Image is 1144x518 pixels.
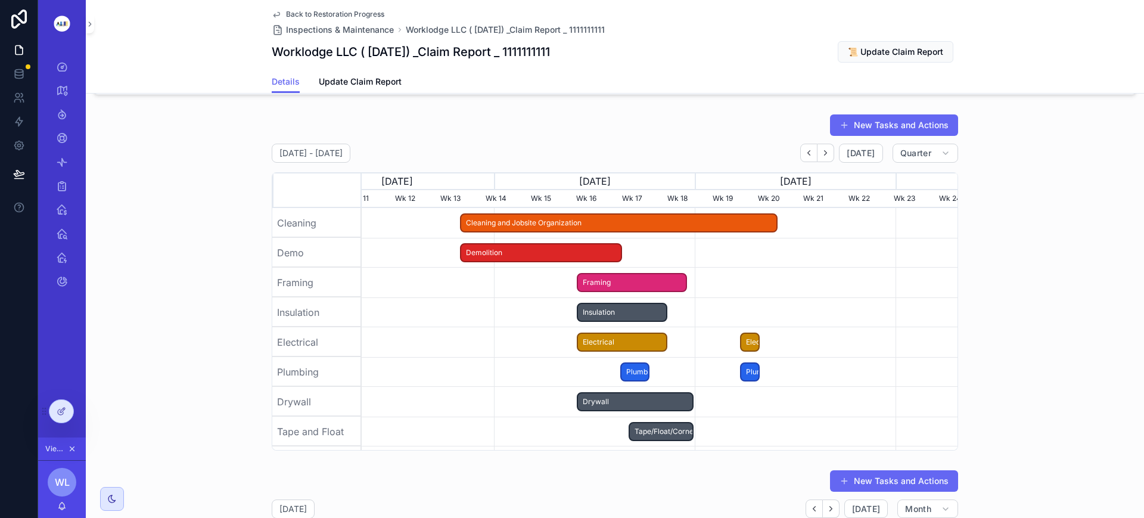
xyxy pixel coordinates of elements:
div: Wk 22 [844,190,889,208]
div: Wk 12 [390,190,436,208]
button: New Tasks and Actions [830,470,958,492]
div: [DATE] [896,172,1090,190]
a: Update Claim Report [319,71,402,95]
div: [DATE] [695,172,896,190]
button: New Tasks and Actions [830,114,958,136]
span: Drywall [578,392,692,412]
div: Wk 16 [571,190,617,208]
div: [DATE] [494,172,695,190]
span: Details [272,76,300,88]
button: Back [806,500,823,518]
span: Plumbing Trim Out [741,362,758,382]
a: Inspections & Maintenance [272,24,394,36]
span: [DATE] [847,148,875,159]
span: Viewing as Worklodge [45,444,66,454]
span: Month [905,504,931,514]
button: Next [823,500,840,518]
div: Insulation [272,297,362,327]
button: [DATE] [839,144,882,163]
div: Plumbing [620,362,649,382]
div: Wk 13 [436,190,481,208]
span: Tape/Float/Corner Bead [630,422,692,442]
div: Wk 19 [708,190,753,208]
div: Demo [272,238,362,268]
div: Insulation [577,303,667,322]
div: Wk 21 [798,190,844,208]
div: Wk 14 [481,190,526,208]
span: 📜 Update Claim Report [848,46,943,58]
div: Cleaning [272,208,362,238]
a: Back to Restoration Progress [272,10,384,19]
div: Wk 23 [889,190,934,208]
span: Update Claim Report [319,76,402,88]
span: Demolition [461,243,621,263]
div: Demolition [460,243,622,263]
div: Texture/Drywall Finish [272,446,362,476]
button: Quarter [893,144,958,163]
div: Cleaning and Jobsite Organization [460,213,778,233]
img: App logo [45,15,79,33]
div: Electrical Trim Out [740,333,760,352]
span: Plumbing [621,362,648,382]
div: Plumbing Trim Out [740,362,760,382]
span: Cleaning and Jobsite Organization [461,213,776,233]
div: Tape/Float/Corner Bead [629,422,694,442]
span: Inspections & Maintenance [286,24,394,36]
div: Electrical [577,333,667,352]
div: scrollable content [38,48,86,308]
div: Framing [577,273,687,293]
div: Wk 17 [617,190,663,208]
span: Back to Restoration Progress [286,10,384,19]
span: Electrical Trim Out [741,333,758,352]
span: Framing [578,273,686,293]
div: Drywall [577,392,694,412]
a: Details [272,71,300,94]
div: [DATE] [300,172,494,190]
div: Wk 15 [526,190,571,208]
div: Wk 11 [345,190,390,208]
h2: [DATE] [279,503,307,515]
div: Plumbing [272,357,362,387]
h2: [DATE] - [DATE] [279,147,343,159]
h1: Worklodge LLC ( [DATE]) _Claim Report _ 1111111111 [272,44,550,60]
span: WL [55,475,70,489]
div: Tape and Float [272,417,362,446]
span: Electrical [578,333,666,352]
div: Wk 20 [753,190,798,208]
div: Wk 18 [663,190,708,208]
span: Quarter [900,148,931,159]
div: Framing [272,268,362,297]
div: Drywall [272,387,362,417]
div: Wk 24 [934,190,980,208]
div: Electrical [272,327,362,357]
span: [DATE] [852,504,880,514]
a: Worklodge LLC ( [DATE]) _Claim Report _ 1111111111 [406,24,605,36]
button: 📜 Update Claim Report [838,41,953,63]
span: Insulation [578,303,666,322]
